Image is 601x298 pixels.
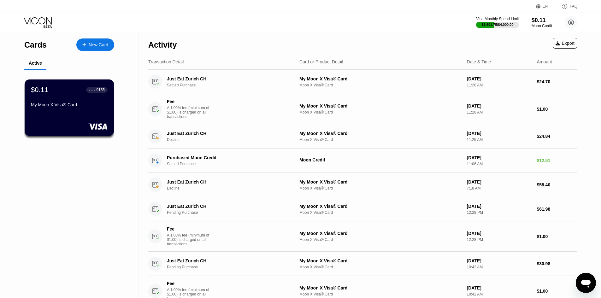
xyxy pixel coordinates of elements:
div: [DATE] [467,179,532,184]
div: Cards [24,40,47,50]
div: A 1.00% fee (minimum of $1.00) is charged on all transactions [167,233,214,246]
div: 10:42 AM [467,265,532,269]
div: 11:28 AM [467,110,532,114]
div: 12:28 PM [467,237,532,242]
div: 7:18 AM [467,186,532,190]
div: Moon X Visa® Card [299,237,462,242]
div: $0.11● ● ● ●9155My Moon X Visa® Card [25,79,114,136]
div: $24.84 [537,134,577,139]
div: $30.98 [537,261,577,266]
div: Just Eat Zurich CHDeclineMy Moon X Visa® CardMoon X Visa® Card[DATE]7:18 AM$58.40 [148,173,577,197]
div: Moon X Visa® Card [299,186,462,190]
div: Settled Purchase [167,83,298,87]
div: My Moon X Visa® Card [299,76,462,81]
div: [DATE] [467,76,532,81]
div: Just Eat Zurich CH [167,76,289,81]
div: Just Eat Zurich CH [167,258,289,263]
div: 11:28 AM [467,83,532,87]
div: EN [543,4,548,9]
div: My Moon X Visa® Card [299,258,462,263]
div: Just Eat Zurich CHDeclineMy Moon X Visa® CardMoon X Visa® Card[DATE]11:25 AM$24.84 [148,124,577,149]
div: Decline [167,137,298,142]
div: Visa Monthly Spend Limit$1,691.75/$4,000.00 [476,17,519,28]
div: Just Eat Zurich CHSettled PurchaseMy Moon X Visa® CardMoon X Visa® Card[DATE]11:28 AM$24.70 [148,70,577,94]
div: Card or Product Detail [299,59,343,64]
div: My Moon X Visa® Card [299,231,462,236]
div: 9155 [96,88,105,92]
div: Moon Credit [532,24,552,28]
div: Active [29,61,42,66]
div: Moon X Visa® Card [299,137,462,142]
div: My Moon X Visa® Card [299,103,462,108]
div: Moon X Visa® Card [299,265,462,269]
div: Pending Purchase [167,210,298,215]
div: $0.11Moon Credit [532,17,552,28]
div: 12:28 PM [467,210,532,215]
div: Settled Purchase [167,162,298,166]
div: Activity [148,40,177,50]
div: Just Eat Zurich CH [167,204,289,209]
div: Transaction Detail [148,59,184,64]
div: Visa Monthly Spend Limit [476,17,519,21]
div: My Moon X Visa® Card [31,102,108,107]
div: $12.51 [537,158,577,163]
div: Moon X Visa® Card [299,110,462,114]
div: ● ● ● ● [89,89,95,91]
div: Pending Purchase [167,265,298,269]
div: Moon X Visa® Card [299,292,462,296]
div: Decline [167,186,298,190]
div: FAQ [555,3,577,9]
div: Fee [167,281,211,286]
div: A 1.00% fee (minimum of $1.00) is charged on all transactions [167,106,214,119]
div: Date & Time [467,59,491,64]
div: Moon X Visa® Card [299,83,462,87]
div: [DATE] [467,204,532,209]
div: EN [536,3,555,9]
div: New Card [76,38,114,51]
div: [DATE] [467,285,532,290]
div: $1,691.75 / $4,000.00 [482,23,514,26]
div: Purchased Moon CreditSettled PurchaseMoon Credit[DATE]11:06 AM$12.51 [148,149,577,173]
div: My Moon X Visa® Card [299,131,462,136]
div: Moon Credit [299,157,462,162]
div: $0.11 [532,17,552,24]
div: 11:25 AM [467,137,532,142]
div: Export [553,38,577,49]
div: My Moon X Visa® Card [299,204,462,209]
div: $1.00 [537,289,577,294]
div: 11:06 AM [467,162,532,166]
div: FAQ [570,4,577,9]
div: [DATE] [467,231,532,236]
div: $1.00 [537,107,577,112]
div: Fee [167,99,211,104]
div: $1.00 [537,234,577,239]
div: [DATE] [467,155,532,160]
div: My Moon X Visa® Card [299,179,462,184]
div: Export [556,41,574,46]
div: Amount [537,59,552,64]
div: 10:42 AM [467,292,532,296]
div: [DATE] [467,131,532,136]
div: [DATE] [467,103,532,108]
div: Just Eat Zurich CHPending PurchaseMy Moon X Visa® CardMoon X Visa® Card[DATE]10:42 AM$30.98 [148,252,577,276]
div: $24.70 [537,79,577,84]
div: $61.98 [537,207,577,212]
div: Purchased Moon Credit [167,155,289,160]
div: FeeA 1.00% fee (minimum of $1.00) is charged on all transactionsMy Moon X Visa® CardMoon X Visa® ... [148,221,577,252]
div: Fee [167,226,211,231]
div: $58.40 [537,182,577,187]
div: FeeA 1.00% fee (minimum of $1.00) is charged on all transactionsMy Moon X Visa® CardMoon X Visa® ... [148,94,577,124]
div: Moon X Visa® Card [299,210,462,215]
div: Just Eat Zurich CH [167,179,289,184]
div: Just Eat Zurich CH [167,131,289,136]
div: New Card [89,42,108,48]
div: My Moon X Visa® Card [299,285,462,290]
div: $0.11 [31,86,48,94]
div: Just Eat Zurich CHPending PurchaseMy Moon X Visa® CardMoon X Visa® Card[DATE]12:28 PM$61.98 [148,197,577,221]
div: [DATE] [467,258,532,263]
iframe: Schaltfläche zum Öffnen des Messaging-Fensters; Konversation läuft [576,273,596,293]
